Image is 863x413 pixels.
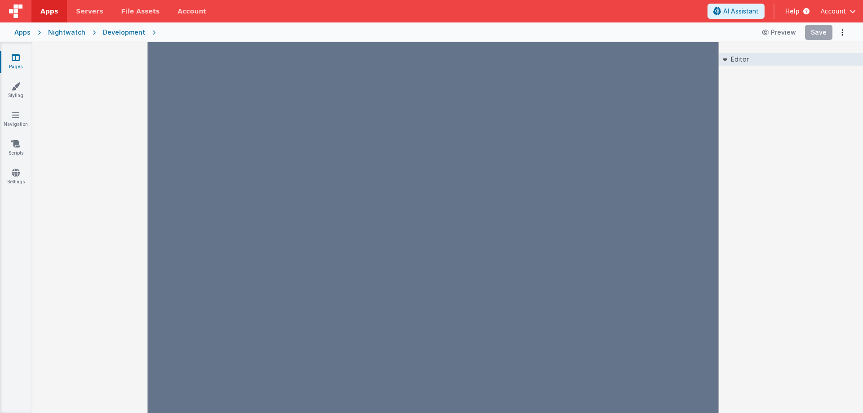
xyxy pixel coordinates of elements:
[40,7,58,16] span: Apps
[707,4,765,19] button: AI Assistant
[103,28,145,37] div: Development
[836,26,849,39] button: Options
[121,7,160,16] span: File Assets
[727,53,749,66] h2: Editor
[48,28,85,37] div: Nightwatch
[723,7,759,16] span: AI Assistant
[785,7,800,16] span: Help
[76,7,103,16] span: Servers
[756,25,801,40] button: Preview
[14,28,31,37] div: Apps
[820,7,846,16] span: Account
[820,7,856,16] button: Account
[805,25,832,40] button: Save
